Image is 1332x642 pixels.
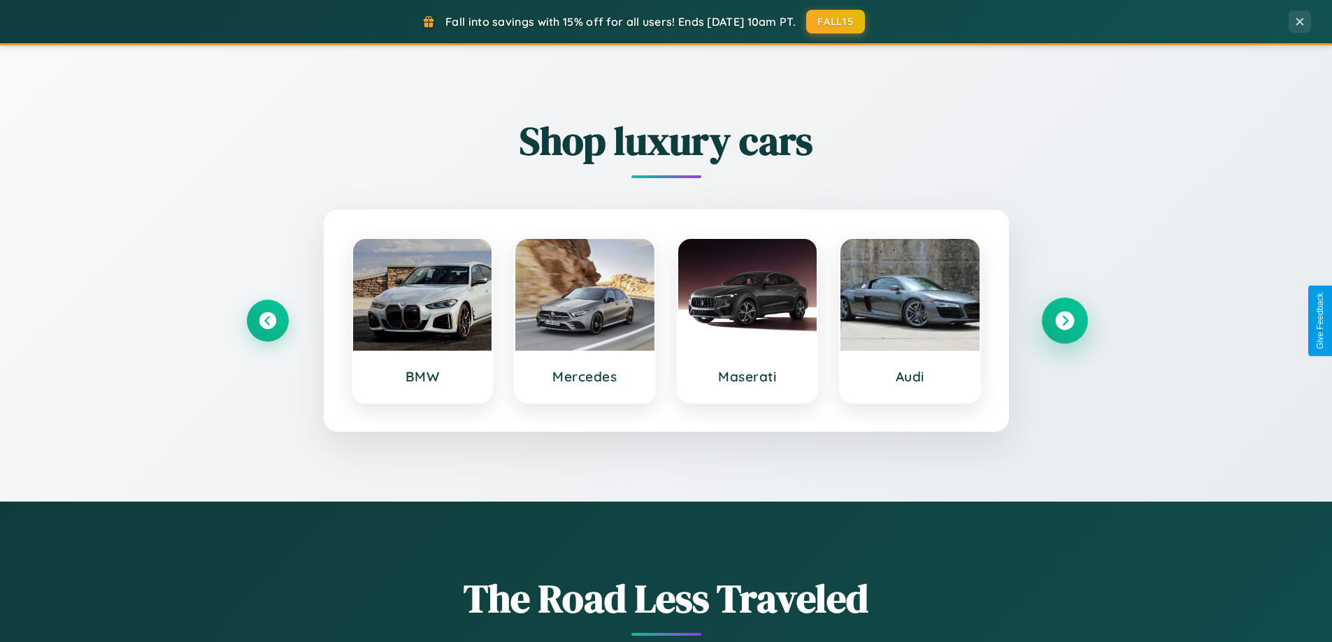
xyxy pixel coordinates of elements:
h2: Shop luxury cars [247,114,1086,168]
span: Fall into savings with 15% off for all users! Ends [DATE] 10am PT. [445,15,796,29]
h3: Audi [854,368,966,385]
div: Give Feedback [1315,293,1325,349]
button: FALL15 [806,10,865,34]
h1: The Road Less Traveled [247,571,1086,625]
h3: Mercedes [529,368,640,385]
h3: BMW [367,368,478,385]
h3: Maserati [692,368,803,385]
